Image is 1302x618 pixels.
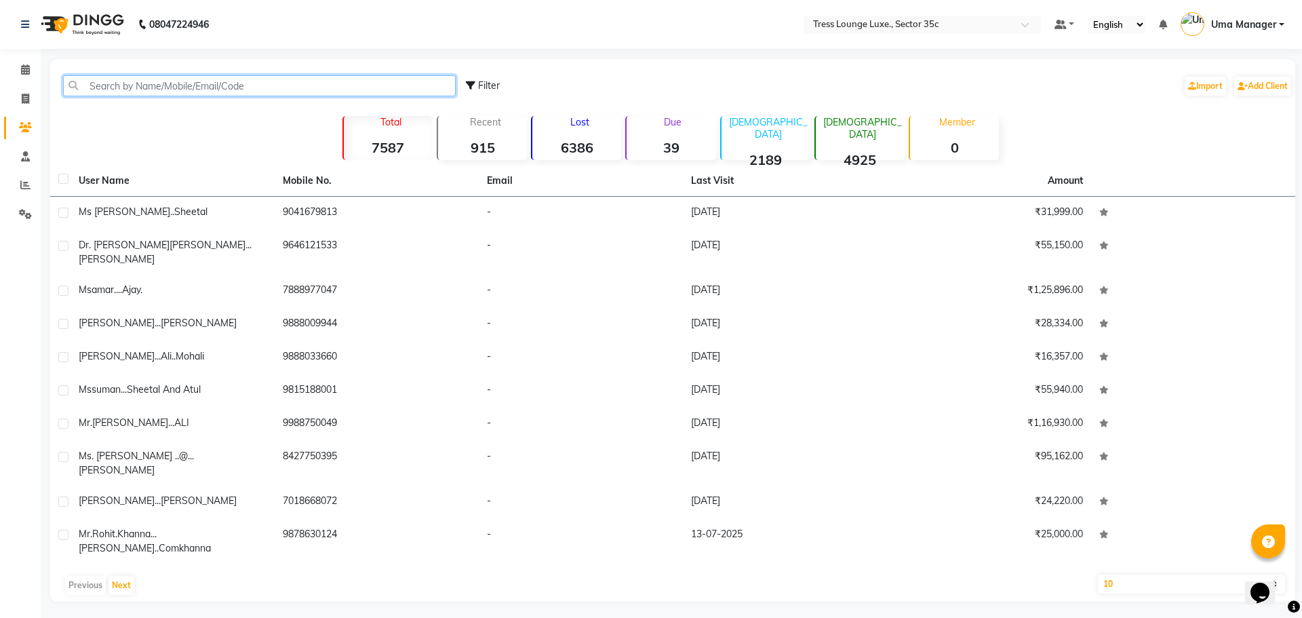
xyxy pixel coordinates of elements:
iframe: chat widget [1245,564,1288,604]
img: logo [35,5,127,43]
td: [DATE] [683,408,887,441]
span: Mr. [79,417,92,429]
td: ₹24,220.00 [887,486,1091,519]
td: 9646121533 [275,230,479,275]
span: [PERSON_NAME]...[PERSON_NAME] [79,317,237,329]
td: [DATE] [683,275,887,308]
td: 9888009944 [275,308,479,341]
td: 9815188001 [275,374,479,408]
th: Mobile No. [275,166,479,197]
strong: 2189 [722,151,810,168]
p: Member [915,116,999,128]
td: [DATE] [683,308,887,341]
td: - [479,341,683,374]
td: ₹31,999.00 [887,197,1091,230]
td: 9041679813 [275,197,479,230]
strong: 915 [438,139,527,156]
td: - [479,197,683,230]
td: 9888033660 [275,341,479,374]
td: 9878630124 [275,519,479,564]
td: ₹16,357.00 [887,341,1091,374]
b: 08047224946 [149,5,209,43]
th: Last Visit [683,166,887,197]
th: Email [479,166,683,197]
span: suman...sheetal and atul [92,383,201,395]
span: mr.rohit.khanna...[PERSON_NAME]..com [79,528,179,554]
button: Next [108,576,134,595]
td: [DATE] [683,341,887,374]
strong: 7587 [344,139,433,156]
img: Uma Manager [1181,12,1204,36]
td: ₹95,162.00 [887,441,1091,486]
td: - [479,308,683,341]
p: Lost [538,116,621,128]
td: ₹28,334.00 [887,308,1091,341]
td: 7888977047 [275,275,479,308]
td: 9988750049 [275,408,479,441]
span: ms [79,383,92,395]
span: sheetal [174,206,208,218]
td: - [479,374,683,408]
td: - [479,486,683,519]
span: ms. [PERSON_NAME] ..@...[PERSON_NAME] [79,450,194,476]
th: Amount [1040,166,1091,196]
td: ₹55,940.00 [887,374,1091,408]
strong: 6386 [532,139,621,156]
strong: 0 [910,139,999,156]
span: [PERSON_NAME]...ALI [92,417,189,429]
a: Import [1185,77,1226,96]
td: - [479,275,683,308]
span: ms [PERSON_NAME].. [79,206,174,218]
td: 7018668072 [275,486,479,519]
td: ₹1,25,896.00 [887,275,1091,308]
p: [DEMOGRAPHIC_DATA] [821,116,905,140]
td: [DATE] [683,486,887,519]
td: ₹55,150.00 [887,230,1091,275]
td: [DATE] [683,197,887,230]
a: Add Client [1234,77,1291,96]
td: - [479,230,683,275]
td: - [479,441,683,486]
p: Total [349,116,433,128]
span: dr. [PERSON_NAME] [79,239,170,251]
span: Filter [478,79,500,92]
p: Recent [443,116,527,128]
p: Due [629,116,715,128]
span: khanna [179,542,211,554]
strong: 4925 [816,151,905,168]
td: ₹1,16,930.00 [887,408,1091,441]
strong: 39 [627,139,715,156]
span: Uma Manager [1211,18,1276,32]
span: amar....ajay. [92,284,142,296]
input: Search by Name/Mobile/Email/Code [63,75,456,96]
td: [DATE] [683,230,887,275]
span: ms [79,284,92,296]
td: [DATE] [683,374,887,408]
span: [PERSON_NAME]...ali..mohali [79,350,204,362]
td: 13-07-2025 [683,519,887,564]
td: - [479,408,683,441]
td: 8427750395 [275,441,479,486]
td: ₹25,000.00 [887,519,1091,564]
td: [DATE] [683,441,887,486]
p: [DEMOGRAPHIC_DATA] [727,116,810,140]
td: - [479,519,683,564]
span: [PERSON_NAME]...[PERSON_NAME] [79,495,237,507]
th: User Name [71,166,275,197]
